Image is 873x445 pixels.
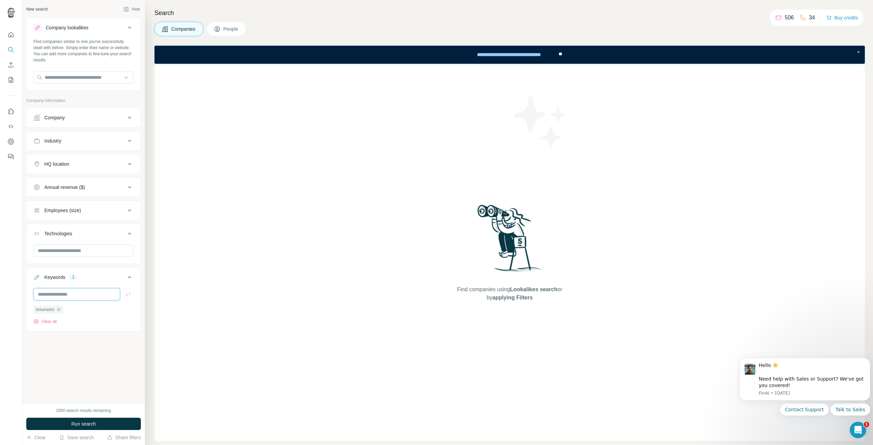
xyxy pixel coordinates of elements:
button: Buy credits [826,13,858,23]
span: Run search [71,420,96,427]
button: Save search [59,434,94,441]
p: 34 [809,14,815,22]
div: Technologies [44,230,72,237]
button: Use Surfe API [5,120,16,133]
h4: Search [154,8,865,18]
button: Feedback [5,150,16,163]
button: My lists [5,74,16,86]
button: Quick start [5,29,16,41]
button: Share filters [107,434,141,441]
button: Run search [26,418,141,430]
iframe: Banner [154,46,865,64]
div: 2000 search results remaining [56,407,111,414]
span: Find companies using or by [455,285,564,302]
div: Keywords [44,274,65,281]
span: People [223,26,239,32]
span: Lookalikes search [510,286,558,292]
div: Annual revenue ($) [44,184,85,191]
div: Find companies similar to one you've successfully dealt with before. Simply enter their name or w... [33,39,134,63]
span: Companies [171,26,196,32]
span: applying Filters [492,295,533,300]
img: Surfe Illustration - Woman searching with binoculars [474,203,545,279]
div: HQ location [44,161,69,167]
button: Industry [27,133,140,149]
div: Company lookalikes [46,24,88,31]
div: Employees (size) [44,207,81,214]
button: Keywords1 [27,269,140,288]
button: Employees (size) [27,202,140,219]
div: Industry [44,137,61,144]
button: Company lookalikes [27,19,140,39]
span: Volumetric [35,307,55,313]
img: Surfe Illustration - Stars [510,91,571,152]
span: 1 [864,422,869,427]
button: Technologies [27,225,140,244]
button: Hide [119,4,145,14]
button: Clear [26,434,46,441]
button: Annual revenue ($) [27,179,140,195]
p: 506 [785,14,794,22]
button: Dashboard [5,135,16,148]
button: Clear all [33,318,57,325]
button: Search [5,44,16,56]
div: New search [26,6,48,12]
button: Enrich CSV [5,59,16,71]
button: HQ location [27,156,140,172]
div: Company [44,114,65,121]
div: 1 [69,274,77,280]
img: Avatar [5,7,16,18]
button: Use Surfe on LinkedIn [5,105,16,118]
button: Company [27,109,140,126]
p: Company information [26,98,141,104]
iframe: Intercom notifications message [737,349,873,442]
iframe: Intercom live chat [850,422,866,438]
